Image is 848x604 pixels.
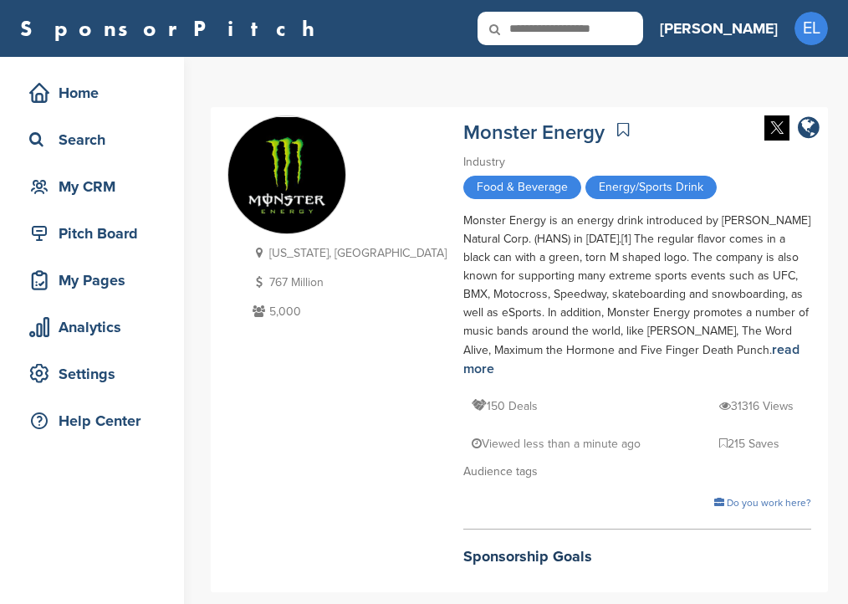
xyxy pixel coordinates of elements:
a: My Pages [17,261,167,299]
p: 150 Deals [472,396,538,417]
h2: Sponsorship Goals [463,545,811,568]
img: Twitter white [764,115,789,141]
div: Home [25,78,167,108]
h3: [PERSON_NAME] [660,17,778,40]
div: My Pages [25,265,167,295]
span: Energy/Sports Drink [585,176,717,199]
a: Pitch Board [17,214,167,253]
p: 31316 Views [719,396,794,417]
a: Do you work here? [714,497,811,509]
div: My CRM [25,171,167,202]
img: Sponsorpitch & Monster Energy [228,117,345,234]
p: [US_STATE], [GEOGRAPHIC_DATA] [248,243,447,264]
span: EL [794,12,828,45]
a: Settings [17,355,167,393]
span: Do you work here? [727,497,811,509]
div: Settings [25,359,167,389]
div: Monster Energy is an energy drink introduced by [PERSON_NAME] Natural Corp. (HANS) in [DATE].[1] ... [463,212,811,379]
p: 215 Saves [719,433,779,454]
div: Industry [463,153,811,171]
a: Home [17,74,167,112]
a: Search [17,120,167,159]
p: 5,000 [248,301,447,322]
div: Pitch Board [25,218,167,248]
div: Search [25,125,167,155]
p: 767 Million [248,272,447,293]
a: My CRM [17,167,167,206]
a: Help Center [17,402,167,440]
div: Analytics [25,312,167,342]
a: Analytics [17,308,167,346]
div: Audience tags [463,463,811,481]
a: SponsorPitch [20,18,325,39]
a: company link [798,115,820,143]
a: [PERSON_NAME] [660,10,778,47]
div: Help Center [25,406,167,436]
p: Viewed less than a minute ago [472,433,641,454]
span: Food & Beverage [463,176,581,199]
a: Monster Energy [463,120,605,145]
